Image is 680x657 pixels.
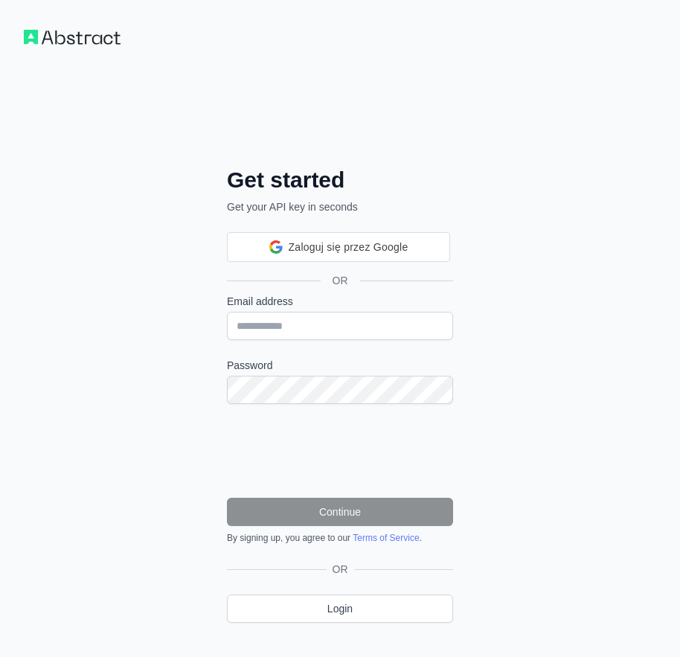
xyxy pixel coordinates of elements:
img: Workflow [24,30,121,45]
a: Login [227,594,453,623]
iframe: reCAPTCHA [227,422,453,480]
div: By signing up, you agree to our . [227,532,453,544]
a: Terms of Service [353,533,419,543]
h2: Get started [227,167,453,193]
label: Email address [227,294,453,309]
div: Zaloguj się przez Google [227,232,450,262]
label: Password [227,358,453,373]
p: Get your API key in seconds [227,199,453,214]
span: OR [321,273,360,288]
span: OR [327,562,354,577]
span: Zaloguj się przez Google [289,240,408,255]
button: Continue [227,498,453,526]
